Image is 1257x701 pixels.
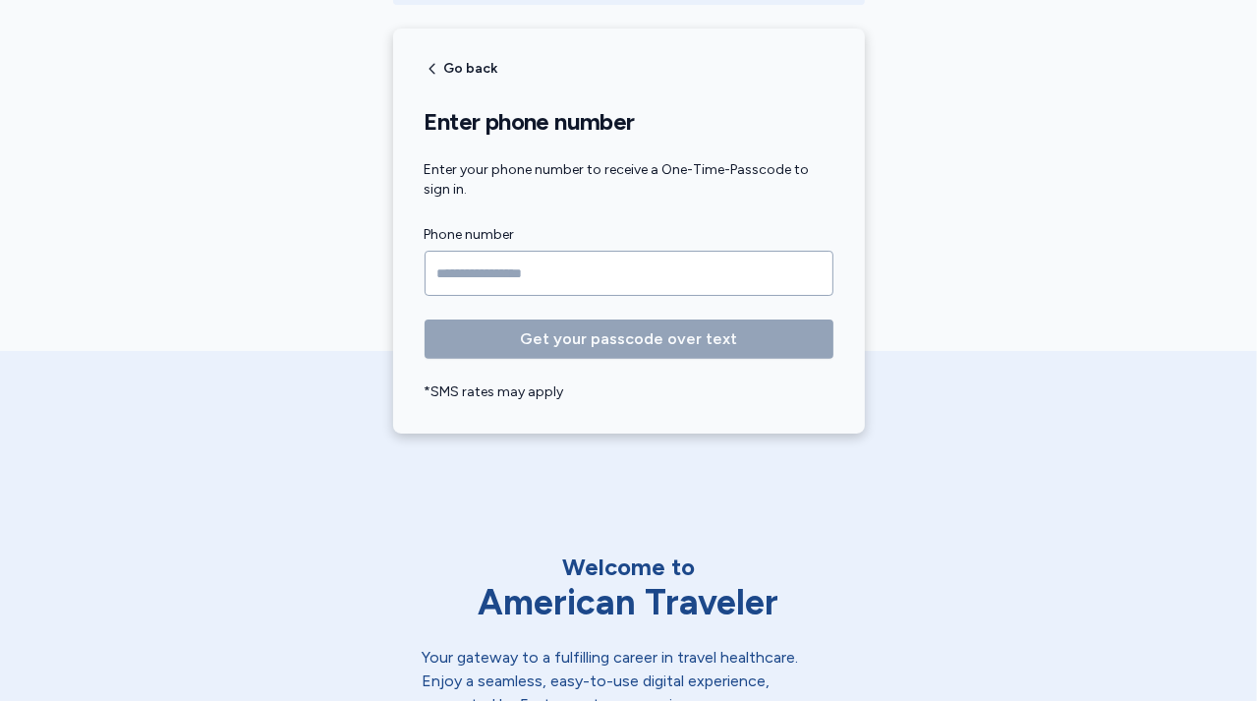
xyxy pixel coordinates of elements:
label: Phone number [425,223,833,247]
div: Welcome to [423,552,835,583]
span: Get your passcode over text [520,327,737,351]
div: *SMS rates may apply [425,382,833,402]
button: Get your passcode over text [425,320,833,359]
input: Phone number [425,251,833,296]
div: Enter your phone number to receive a One-Time-Passcode to sign in. [425,160,833,200]
h1: Enter phone number [425,107,833,137]
span: Go back [444,62,498,76]
button: Go back [425,61,498,77]
div: American Traveler [423,583,835,622]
